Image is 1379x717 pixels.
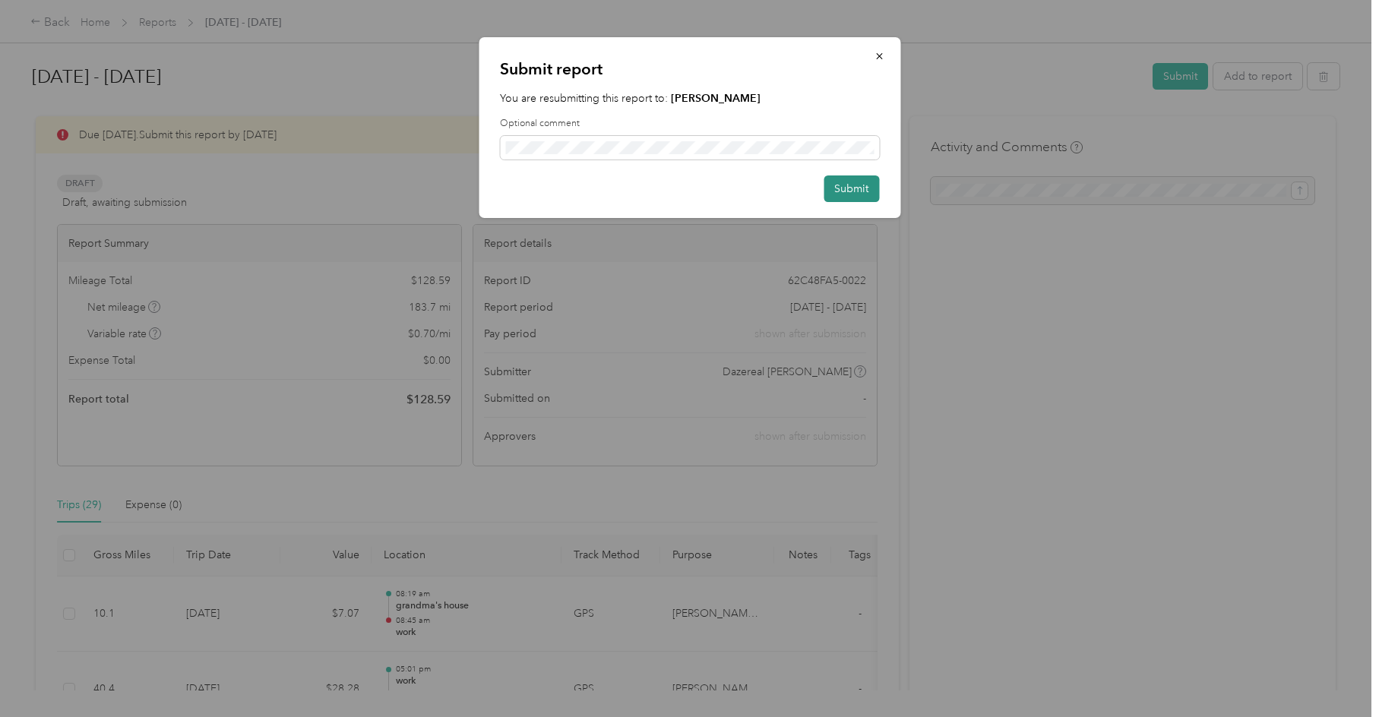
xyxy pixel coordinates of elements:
[1294,632,1379,717] iframe: Everlance-gr Chat Button Frame
[671,92,761,105] strong: [PERSON_NAME]
[500,90,879,106] p: You are resubmitting this report to:
[500,58,879,80] p: Submit report
[500,117,879,131] label: Optional comment
[824,175,879,202] button: Submit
